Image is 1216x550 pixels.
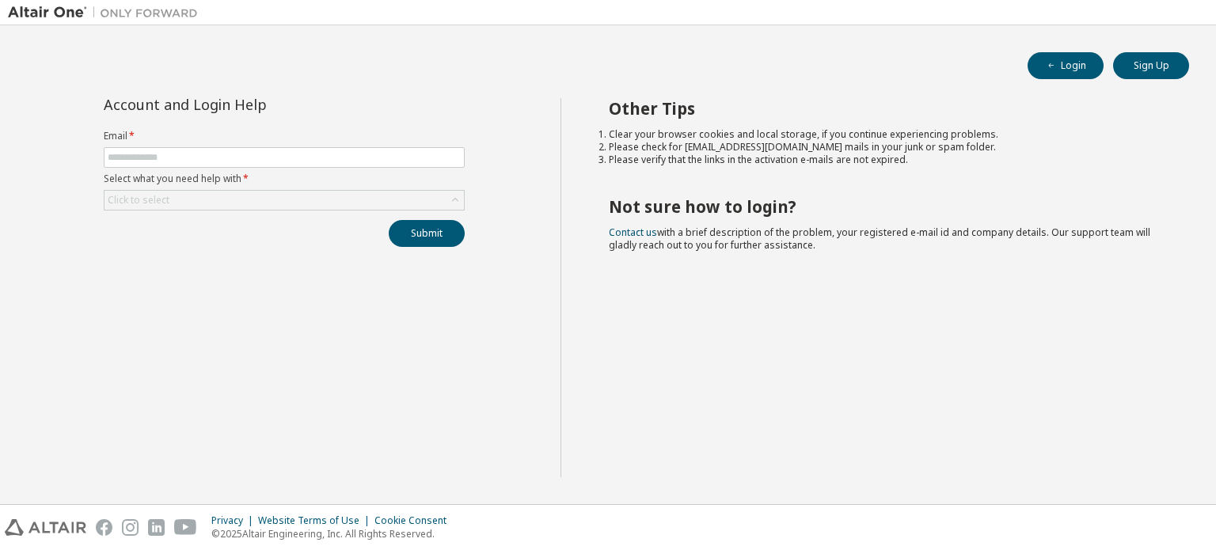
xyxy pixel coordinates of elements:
[1028,52,1104,79] button: Login
[258,514,374,527] div: Website Terms of Use
[609,128,1161,141] li: Clear your browser cookies and local storage, if you continue experiencing problems.
[211,527,456,541] p: © 2025 Altair Engineering, Inc. All Rights Reserved.
[609,154,1161,166] li: Please verify that the links in the activation e-mails are not expired.
[108,194,169,207] div: Click to select
[104,191,464,210] div: Click to select
[609,226,1150,252] span: with a brief description of the problem, your registered e-mail id and company details. Our suppo...
[5,519,86,536] img: altair_logo.svg
[389,220,465,247] button: Submit
[374,514,456,527] div: Cookie Consent
[104,98,393,111] div: Account and Login Help
[96,519,112,536] img: facebook.svg
[609,98,1161,119] h2: Other Tips
[609,196,1161,217] h2: Not sure how to login?
[609,226,657,239] a: Contact us
[104,130,465,142] label: Email
[174,519,197,536] img: youtube.svg
[104,173,465,185] label: Select what you need help with
[148,519,165,536] img: linkedin.svg
[1113,52,1189,79] button: Sign Up
[609,141,1161,154] li: Please check for [EMAIL_ADDRESS][DOMAIN_NAME] mails in your junk or spam folder.
[211,514,258,527] div: Privacy
[8,5,206,21] img: Altair One
[122,519,139,536] img: instagram.svg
